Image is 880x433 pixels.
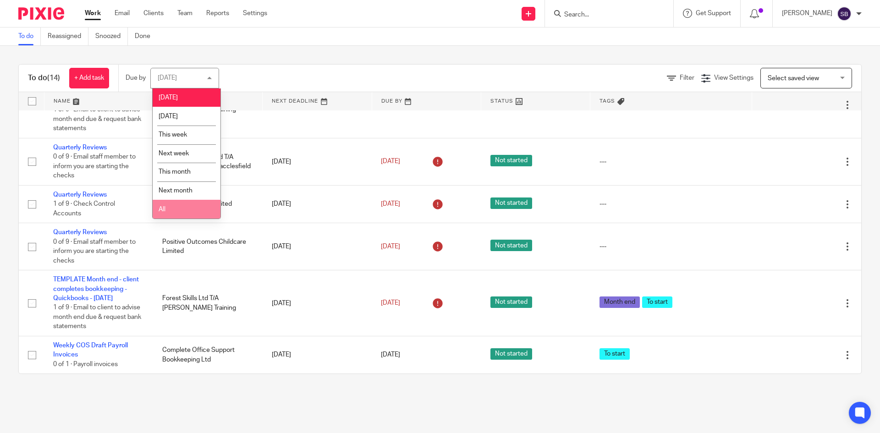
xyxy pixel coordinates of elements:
[53,229,107,236] a: Quarterly Reviews
[381,300,400,307] span: [DATE]
[599,296,640,308] span: Month end
[263,270,372,336] td: [DATE]
[159,169,191,175] span: This month
[177,9,192,18] a: Team
[53,201,115,217] span: 1 of 9 · Check Control Accounts
[599,157,743,166] div: ---
[263,138,372,185] td: [DATE]
[18,7,64,20] img: Pixie
[599,242,743,251] div: ---
[159,113,178,120] span: [DATE]
[714,75,753,81] span: View Settings
[381,352,400,358] span: [DATE]
[159,94,178,101] span: [DATE]
[263,336,372,374] td: [DATE]
[153,336,262,374] td: Complete Office Support Bookkeeping Ltd
[159,206,165,213] span: All
[381,201,400,207] span: [DATE]
[837,6,852,21] img: svg%3E
[126,73,146,82] p: Due by
[768,75,819,82] span: Select saved view
[642,296,672,308] span: To start
[135,27,157,45] a: Done
[53,192,107,198] a: Quarterly Reviews
[263,185,372,223] td: [DATE]
[53,153,136,179] span: 0 of 9 · Email staff member to inform you are starting the checks
[490,197,532,209] span: Not started
[490,348,532,360] span: Not started
[53,342,128,358] a: Weekly COS Draft Payroll Invoices
[115,9,130,18] a: Email
[381,243,400,250] span: [DATE]
[158,75,177,81] div: [DATE]
[680,75,694,81] span: Filter
[490,155,532,166] span: Not started
[490,240,532,251] span: Not started
[53,361,118,367] span: 0 of 1 · Payroll invoices
[28,73,60,83] h1: To do
[159,187,192,194] span: Next month
[243,9,267,18] a: Settings
[599,348,630,360] span: To start
[69,68,109,88] a: + Add task
[53,144,107,151] a: Quarterly Reviews
[18,27,41,45] a: To do
[490,296,532,308] span: Not started
[143,9,164,18] a: Clients
[95,27,128,45] a: Snoozed
[53,239,136,264] span: 0 of 9 · Email staff member to inform you are starting the checks
[782,9,832,18] p: [PERSON_NAME]
[53,106,141,132] span: 1 of 9 · Email to client to advise month end due & request bank statements
[599,199,743,208] div: ---
[696,10,731,16] span: Get Support
[85,9,101,18] a: Work
[381,159,400,165] span: [DATE]
[159,150,189,157] span: Next week
[53,276,139,301] a: TEMPLATE Month end - client completes bookkeeping - Quickbooks - [DATE]
[48,27,88,45] a: Reassigned
[263,223,372,270] td: [DATE]
[159,132,187,138] span: This week
[563,11,646,19] input: Search
[599,99,615,104] span: Tags
[153,270,262,336] td: Forest Skills Ltd T/A [PERSON_NAME] Training
[206,9,229,18] a: Reports
[47,74,60,82] span: (14)
[153,223,262,270] td: Positive Outcomes Childcare Limited
[53,305,141,330] span: 1 of 9 · Email to client to advise month end due & request bank statements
